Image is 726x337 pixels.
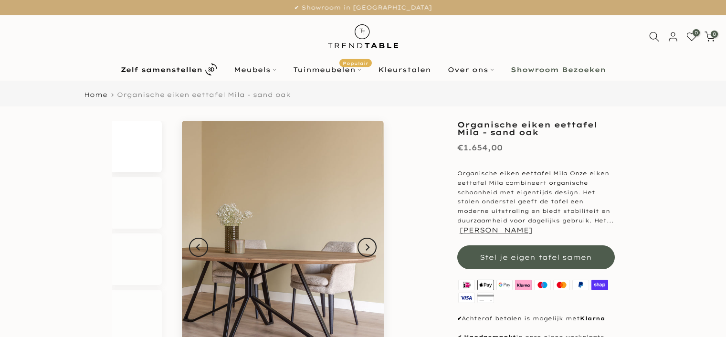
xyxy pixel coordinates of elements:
a: Kleurstalen [369,64,439,75]
span: Populair [339,59,372,67]
button: [PERSON_NAME] [460,226,532,234]
img: trend-table [321,15,405,58]
img: maestro [533,279,552,292]
a: 0 [686,32,697,42]
img: visa [457,292,476,305]
a: Showroom Bezoeken [502,64,614,75]
span: 0 [711,31,718,38]
img: apple pay [476,279,495,292]
img: paypal [571,279,590,292]
strong: Klarna [580,315,605,322]
a: Over ons [439,64,502,75]
span: Organische eiken eettafel Mila - sand oak [117,91,291,98]
p: Organische eiken eettafel Mila Onze eiken eettafel Mila combineert organische schoonheid met eige... [457,169,615,236]
img: american express [476,292,495,305]
img: shopify pay [590,279,609,292]
img: google pay [495,279,514,292]
h1: Organische eiken eettafel Mila - sand oak [457,121,615,136]
button: Stel je eigen tafel samen [457,245,615,269]
p: ✔ Showroom in [GEOGRAPHIC_DATA] [12,2,714,13]
button: Next [358,238,377,257]
strong: ✔ [457,315,462,322]
a: Home [84,92,107,98]
a: TuinmeubelenPopulair [284,64,369,75]
img: ideal [457,279,476,292]
b: Showroom Bezoeken [511,66,606,73]
a: 0 [705,32,715,42]
button: Previous [189,238,208,257]
p: Achteraf betalen is mogelijk met [457,314,615,324]
a: Meubels [225,64,284,75]
img: master [552,279,571,292]
img: klarna [514,279,533,292]
span: 0 [693,29,700,36]
b: Zelf samenstellen [121,66,202,73]
a: Zelf samenstellen [112,61,225,78]
div: €1.654,00 [457,141,503,155]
